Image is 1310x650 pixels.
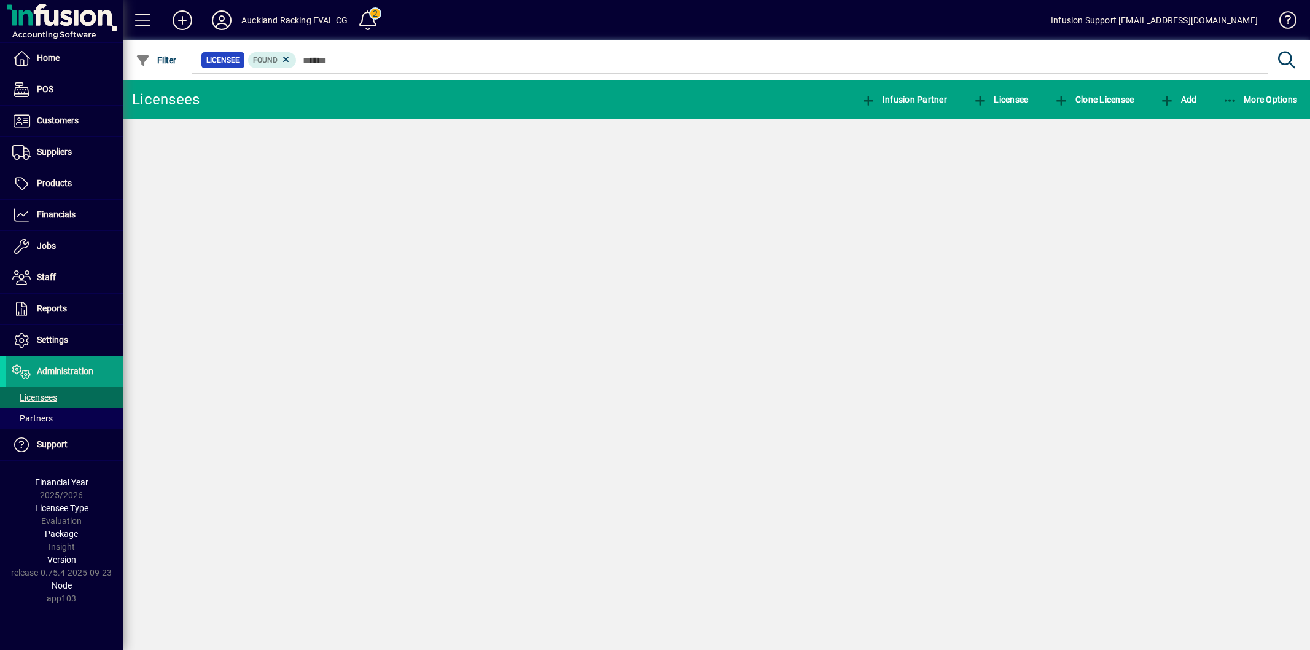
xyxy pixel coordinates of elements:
span: Products [37,178,72,188]
button: Licensee [970,88,1032,111]
div: Infusion Support [EMAIL_ADDRESS][DOMAIN_NAME] [1051,10,1258,30]
span: Financial Year [35,477,88,487]
button: Infusion Partner [858,88,950,111]
span: Infusion Partner [861,95,947,104]
span: Node [52,581,72,590]
span: Administration [37,366,93,376]
span: Staff [37,272,56,282]
span: Filter [136,55,177,65]
a: Settings [6,325,123,356]
button: Filter [133,49,180,71]
span: Package [45,529,78,539]
span: Version [47,555,76,565]
span: Reports [37,303,67,313]
mat-chip: Found Status: Found [248,52,297,68]
button: Add [163,9,202,31]
span: Licensee [206,54,240,66]
span: Jobs [37,241,56,251]
a: Customers [6,106,123,136]
span: Partners [12,413,53,423]
span: Customers [37,116,79,125]
span: Suppliers [37,147,72,157]
a: Products [6,168,123,199]
a: Financials [6,200,123,230]
span: Home [37,53,60,63]
a: Jobs [6,231,123,262]
div: Licensees [132,90,200,109]
a: Licensees [6,387,123,408]
span: Licensees [12,393,57,402]
a: Knowledge Base [1270,2,1295,42]
span: Clone Licensee [1054,95,1134,104]
a: POS [6,74,123,105]
a: Support [6,429,123,460]
a: Staff [6,262,123,293]
span: Add [1160,95,1196,104]
span: POS [37,84,53,94]
a: Home [6,43,123,74]
span: Licensee [973,95,1029,104]
a: Reports [6,294,123,324]
a: Partners [6,408,123,429]
span: Found [253,56,278,65]
button: Profile [202,9,241,31]
a: Suppliers [6,137,123,168]
button: Add [1156,88,1199,111]
button: Clone Licensee [1051,88,1137,111]
span: Settings [37,335,68,345]
span: Support [37,439,68,449]
div: Auckland Racking EVAL CG [241,10,348,30]
span: Licensee Type [35,503,88,513]
span: Financials [37,209,76,219]
span: More Options [1223,95,1298,104]
button: More Options [1220,88,1301,111]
